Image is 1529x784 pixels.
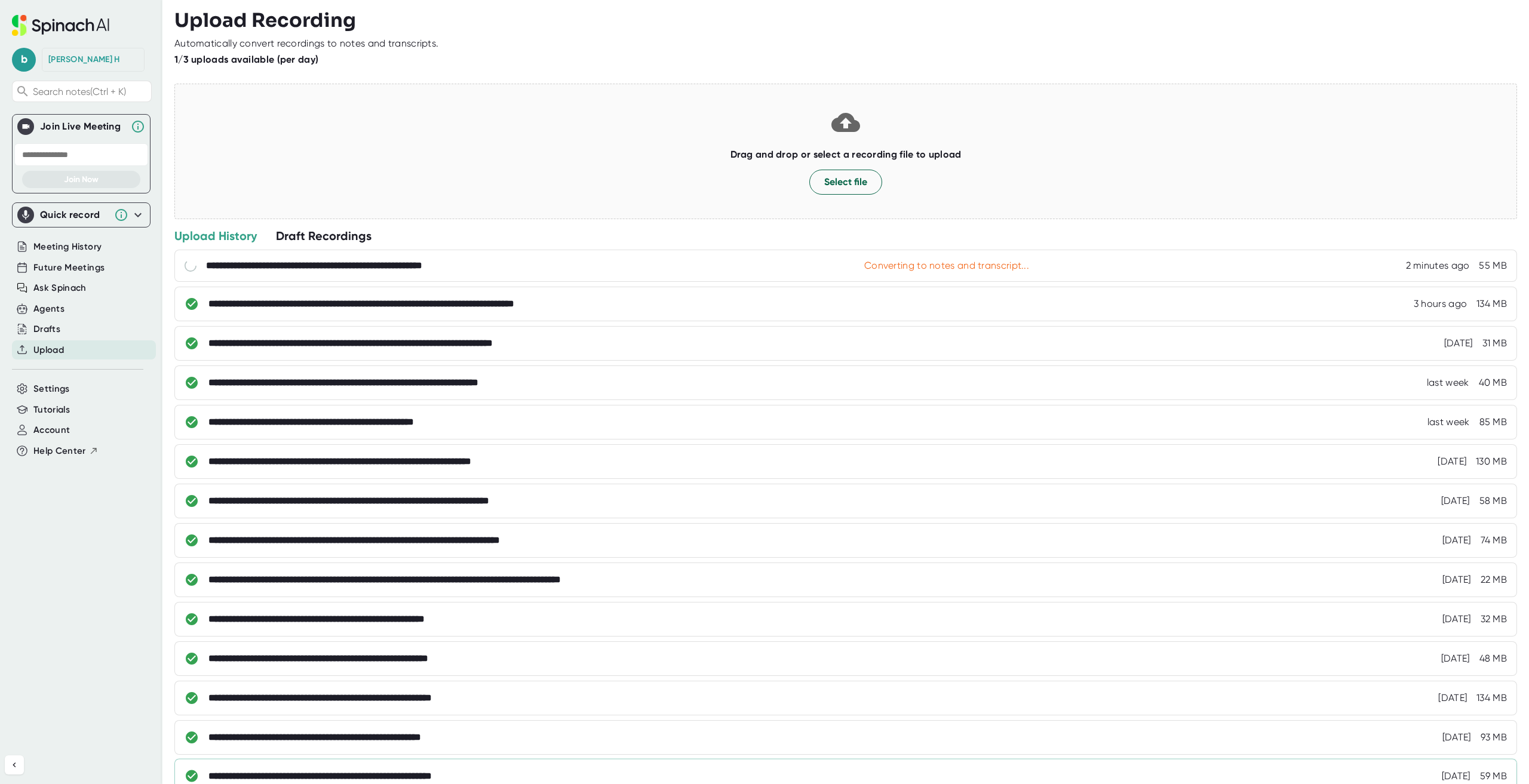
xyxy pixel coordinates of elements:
button: Account [33,423,70,437]
button: Agents [33,302,65,316]
div: 55 MB [1479,260,1507,272]
div: 32 MB [1481,613,1507,625]
b: 1/3 uploads available (per day) [174,54,318,65]
div: Upload History [174,228,257,244]
button: Tutorials [33,403,70,417]
div: 8/25/2025, 2:43:53 PM [1438,692,1467,704]
h3: Upload Recording [174,9,1517,32]
span: b [12,48,36,72]
div: 10/9/2025, 1:04:33 PM [1414,298,1467,310]
button: Settings [33,382,70,396]
div: 59 MB [1480,770,1507,782]
div: Join Live MeetingJoin Live Meeting [17,115,145,139]
div: Rebecca H [48,54,120,65]
div: Quick record [17,203,145,227]
div: Draft Recordings [276,228,371,244]
button: Drafts [33,322,60,336]
div: 134 MB [1476,692,1507,704]
span: Help Center [33,444,86,458]
button: Upload [33,343,64,357]
button: Meeting History [33,240,102,254]
div: 134 MB [1476,298,1507,310]
div: 8/27/2025, 1:17:26 PM [1441,653,1470,665]
div: 8/25/2025, 2:28:17 PM [1442,731,1471,743]
div: 48 MB [1479,653,1507,665]
b: Drag and drop or select a recording file to upload [730,149,962,160]
img: Join Live Meeting [20,121,32,133]
button: Help Center [33,444,99,458]
button: Ask Spinach [33,281,87,295]
div: 9/10/2025, 3:22:44 PM [1442,534,1471,546]
div: 130 MB [1476,456,1507,468]
div: 93 MB [1481,731,1507,743]
span: Join Now [64,174,99,185]
div: 9/10/2025, 3:24:26 PM [1441,495,1470,507]
div: 31 MB [1482,337,1507,349]
div: 22 MB [1481,574,1507,586]
div: 2 minutes ago [1406,260,1470,272]
div: 8/20/2025, 9:09:10 AM [1442,770,1470,782]
div: Converting to notes and transcript... [864,260,1029,272]
div: 40 MB [1479,377,1507,389]
span: Search notes (Ctrl + K) [33,86,148,97]
div: 10/2/2025, 3:18:48 PM [1427,377,1469,389]
button: Collapse sidebar [5,755,24,774]
div: Automatically convert recordings to notes and transcripts. [174,38,438,50]
div: 9/8/2025, 11:20:08 AM [1442,574,1471,586]
div: Join Live Meeting [40,121,125,133]
button: Future Meetings [33,261,105,275]
div: 10/6/2025, 12:15:03 PM [1444,337,1473,349]
div: Quick record [40,209,108,221]
div: 10/2/2025, 2:08:18 PM [1427,416,1470,428]
button: Join Now [22,171,140,188]
div: 58 MB [1479,495,1507,507]
span: Select file [824,175,867,189]
button: Select file [809,170,882,195]
div: 8/28/2025, 11:59:29 AM [1442,613,1471,625]
div: 74 MB [1481,534,1507,546]
div: 9/15/2025, 1:21:33 PM [1438,456,1466,468]
div: 85 MB [1479,416,1507,428]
